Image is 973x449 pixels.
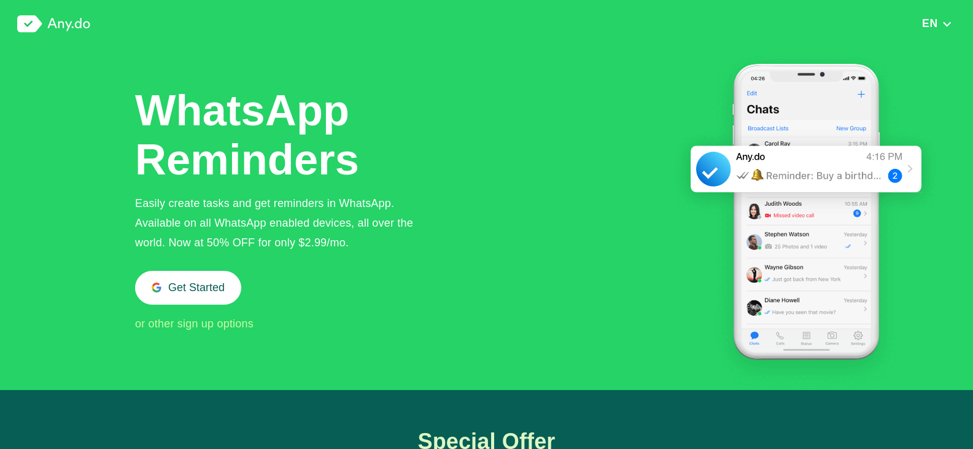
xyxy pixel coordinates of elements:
img: WhatsApp Tasks & Reminders [674,48,938,390]
img: logo [17,15,90,33]
span: EN [922,17,938,29]
img: down [942,20,952,28]
div: Easily create tasks and get reminders in WhatsApp. Available on all WhatsApp enabled devices, all... [135,193,433,252]
h1: WhatsApp Reminders [135,86,362,184]
button: Get Started [135,271,241,305]
button: EN [918,17,956,30]
span: or other sign up options [135,318,254,330]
